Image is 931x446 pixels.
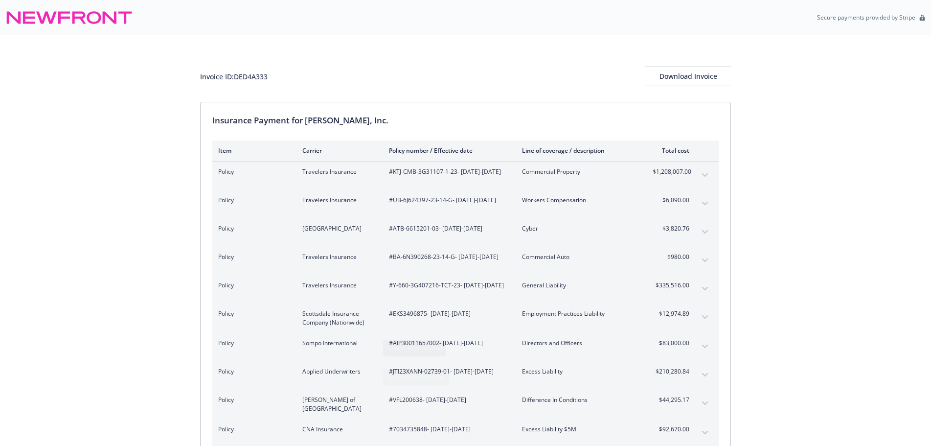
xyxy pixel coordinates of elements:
span: $12,974.89 [653,309,689,318]
span: $335,516.00 [653,281,689,290]
button: expand content [697,339,713,354]
span: #Y-660-3G407216-TCT-23 - [DATE]-[DATE] [389,281,506,290]
div: PolicyTravelers Insurance#UB-6J624397-23-14-G- [DATE]-[DATE]Workers Compensation$6,090.00expand c... [212,190,719,218]
span: Excess Liability $5M [522,425,637,434]
span: Policy [218,367,287,376]
button: expand content [697,396,713,411]
span: Workers Compensation [522,196,637,205]
span: Excess Liability [522,367,637,376]
p: Secure payments provided by Stripe [817,13,915,22]
span: Policy [218,281,287,290]
button: expand content [697,281,713,297]
span: Policy [218,425,287,434]
span: Policy [218,253,287,261]
span: #7034735848 - [DATE]-[DATE] [389,425,506,434]
div: Carrier [302,146,373,155]
div: Insurance Payment for [PERSON_NAME], Inc. [212,114,719,127]
span: #JTI23XANN-02739-01 - [DATE]-[DATE] [389,367,506,376]
button: expand content [697,167,713,183]
span: [PERSON_NAME] of [GEOGRAPHIC_DATA] [302,396,373,413]
span: Difference In Conditions [522,396,637,404]
span: CNA Insurance [302,425,373,434]
span: Travelers Insurance [302,196,373,205]
span: Directors and Officers [522,339,637,348]
div: Policy[PERSON_NAME] of [GEOGRAPHIC_DATA]#VFL200638- [DATE]-[DATE]Difference In Conditions$44,295.... [212,390,719,419]
span: $1,208,007.00 [653,167,689,176]
button: expand content [697,425,713,441]
span: #VFL200638 - [DATE]-[DATE] [389,396,506,404]
div: Policy number / Effective date [389,146,506,155]
span: General Liability [522,281,637,290]
span: $92,670.00 [653,425,689,434]
button: expand content [697,224,713,240]
span: Applied Underwriters [302,367,373,376]
span: Policy [218,396,287,404]
span: Commercial Auto [522,253,637,261]
div: Policy[GEOGRAPHIC_DATA]#ATB-6615201-03- [DATE]-[DATE]Cyber$3,820.76expand content [212,218,719,247]
div: PolicyTravelers Insurance#Y-660-3G407216-TCT-23- [DATE]-[DATE]General Liability$335,516.00expand ... [212,275,719,304]
span: Travelers Insurance [302,281,373,290]
span: Cyber [522,224,637,233]
div: PolicyTravelers Insurance#KTJ-CMB-3G31107-1-23- [DATE]-[DATE]Commercial Property$1,208,007.00expa... [212,162,719,190]
div: Line of coverage / description [522,146,637,155]
div: PolicyTravelers Insurance#BA-6N390268-23-14-G- [DATE]-[DATE]Commercial Auto$980.00expand content [212,247,719,275]
div: PolicyScottsdale Insurance Company (Nationwide)#EKS3496875- [DATE]-[DATE]Employment Practices Lia... [212,304,719,333]
span: $210,280.84 [653,367,689,376]
span: Sompo International [302,339,373,348]
span: $83,000.00 [653,339,689,348]
span: #AIP30011657002 - [DATE]-[DATE] [389,339,506,348]
span: #ATB-6615201-03 - [DATE]-[DATE] [389,224,506,233]
span: Travelers Insurance [302,253,373,261]
span: $44,295.17 [653,396,689,404]
button: expand content [697,196,713,211]
div: Invoice ID: DED4A333 [200,71,268,82]
span: Scottsdale Insurance Company (Nationwide) [302,309,373,327]
span: $6,090.00 [653,196,689,205]
span: #KTJ-CMB-3G31107-1-23 - [DATE]-[DATE] [389,167,506,176]
span: Travelers Insurance [302,167,373,176]
span: #UB-6J624397-23-14-G - [DATE]-[DATE] [389,196,506,205]
span: #EKS3496875 - [DATE]-[DATE] [389,309,506,318]
span: #BA-6N390268-23-14-G - [DATE]-[DATE] [389,253,506,261]
span: $3,820.76 [653,224,689,233]
button: expand content [697,367,713,383]
div: PolicySompo International#AIP30011657002- [DATE]-[DATE]Directors and Officers$83,000.00expand con... [212,333,719,361]
span: Policy [218,224,287,233]
span: Employment Practices Liability [522,309,637,318]
div: Item [218,146,287,155]
div: Total cost [653,146,689,155]
span: Policy [218,167,287,176]
span: Policy [218,196,287,205]
span: Policy [218,309,287,318]
span: Commercial Property [522,167,637,176]
button: expand content [697,309,713,325]
span: [GEOGRAPHIC_DATA] [302,224,373,233]
span: $980.00 [653,253,689,261]
span: Policy [218,339,287,348]
button: Download Invoice [645,67,731,86]
div: PolicyApplied Underwriters#JTI23XANN-02739-01- [DATE]-[DATE]Excess Liability$210,280.84expand con... [212,361,719,390]
button: expand content [697,253,713,268]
